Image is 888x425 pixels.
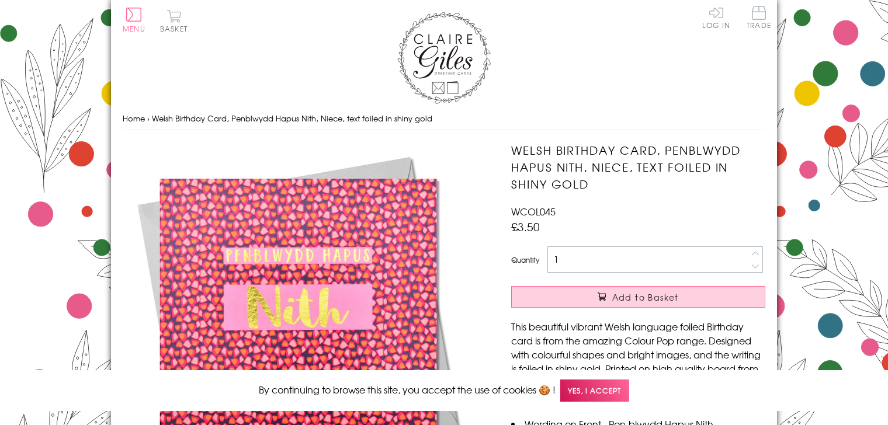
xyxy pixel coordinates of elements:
nav: breadcrumbs [123,107,765,131]
a: Log In [702,6,730,29]
a: Trade [747,6,771,31]
span: Add to Basket [612,291,679,303]
span: £3.50 [511,218,540,235]
a: Home [123,113,145,124]
img: Claire Giles Greetings Cards [397,12,491,104]
button: Add to Basket [511,286,765,308]
span: Menu [123,23,145,34]
span: Yes, I accept [560,379,629,402]
p: This beautiful vibrant Welsh language foiled Birthday card is from the amazing Colour Pop range. ... [511,319,765,403]
span: Welsh Birthday Card, Penblwydd Hapus Nith, Niece, text foiled in shiny gold [152,113,432,124]
button: Basket [158,9,190,32]
h1: Welsh Birthday Card, Penblwydd Hapus Nith, Niece, text foiled in shiny gold [511,142,765,192]
label: Quantity [511,255,539,265]
span: › [147,113,150,124]
button: Menu [123,8,145,32]
span: Trade [747,6,771,29]
span: WCOL045 [511,204,556,218]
